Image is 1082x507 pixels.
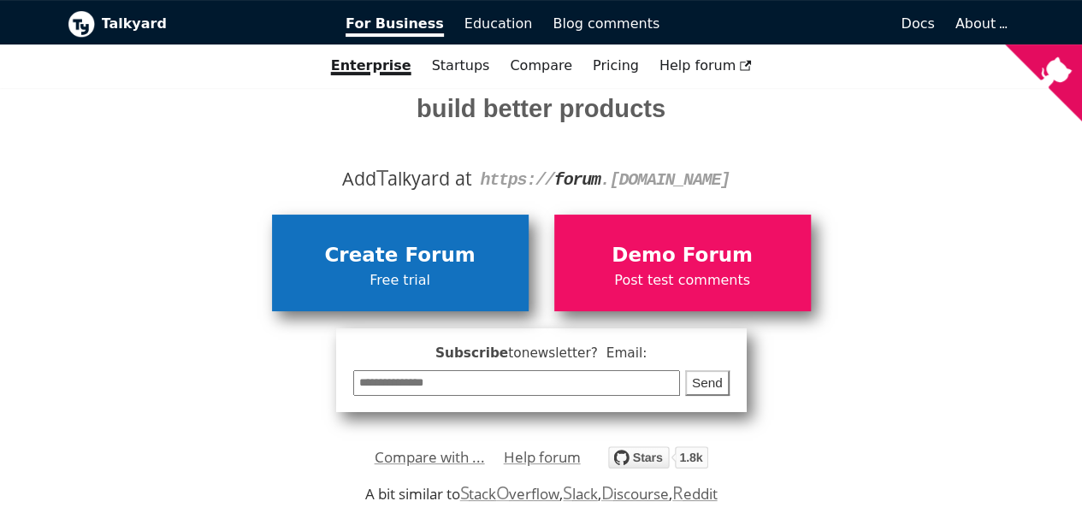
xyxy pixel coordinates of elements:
span: S [563,480,572,504]
span: O [496,480,510,504]
a: For Business [335,9,454,38]
span: D [601,480,614,504]
a: Star debiki/talkyard on GitHub [608,449,708,474]
a: Talkyard logoTalkyard [68,10,322,38]
span: For Business [346,15,444,37]
a: About [955,15,1005,32]
span: Free trial [281,269,520,292]
code: https:// . [DOMAIN_NAME] [480,170,730,190]
a: Help forum [504,445,581,470]
a: Discourse [601,484,669,504]
a: Docs [670,9,945,38]
span: Help forum [659,57,752,74]
a: Startups [422,51,500,80]
a: Pricing [582,51,649,80]
img: Talkyard logo [68,10,95,38]
span: S [460,480,470,504]
a: Help forum [649,51,762,80]
a: StackOverflow [460,484,560,504]
b: Talkyard [102,13,322,35]
img: talkyard.svg [608,446,708,469]
a: Slack [563,484,597,504]
a: Create ForumFree trial [272,215,529,310]
span: Blog comments [553,15,659,32]
span: Docs [901,15,934,32]
div: Add alkyard at [80,164,1002,193]
a: Reddit [672,484,717,504]
span: Subscribe [353,343,730,364]
span: to newsletter ? Email: [508,345,647,361]
span: Create Forum [281,239,520,272]
a: Demo ForumPost test comments [554,215,811,310]
span: Post test comments [563,269,802,292]
strong: forum [554,170,600,190]
button: Send [685,370,730,397]
small: build better products [80,89,1002,129]
a: Compare [510,57,572,74]
a: Blog comments [542,9,670,38]
span: Demo Forum [563,239,802,272]
a: Enterprise [321,51,422,80]
span: R [672,480,683,504]
span: Education [464,15,533,32]
span: T [376,162,388,192]
a: Education [454,9,543,38]
a: Compare with ... [375,445,485,470]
